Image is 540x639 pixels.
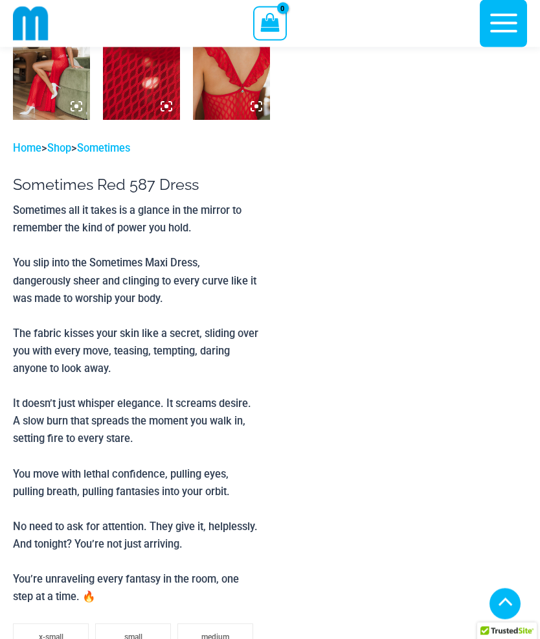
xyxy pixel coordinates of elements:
p: Sometimes all it takes is a glance in the mirror to remember the kind of power you hold. You slip... [13,202,260,606]
img: Sometimes Red 587 Dress [13,5,90,121]
a: View Shopping Cart, empty [253,6,286,40]
img: cropped mm emblem [13,6,49,41]
img: Sometimes Red 587 Dress [193,5,270,121]
a: Sometimes [77,143,130,155]
a: Shop [47,143,71,155]
a: Home [13,143,41,155]
h1: Sometimes Red 587 Dress [13,176,260,194]
img: Sometimes Red 587 Dress [103,5,180,121]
